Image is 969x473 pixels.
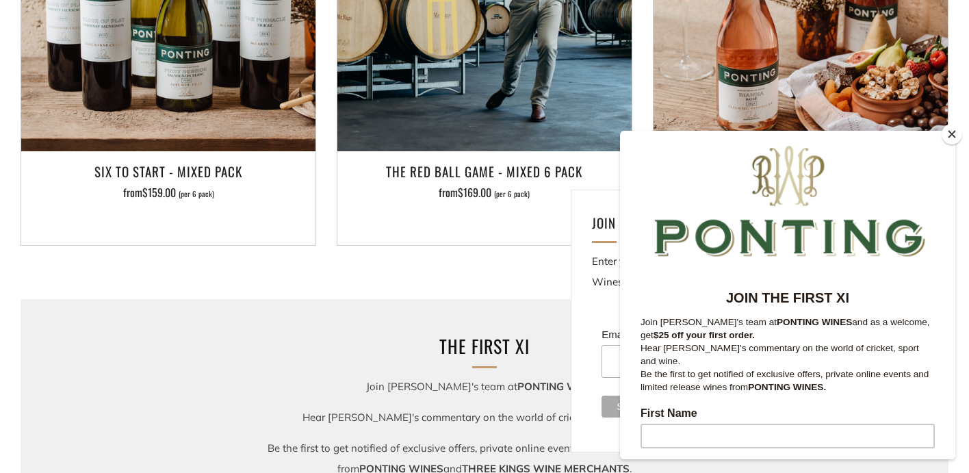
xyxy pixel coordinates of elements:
h3: The Red Ball Game - Mixed 6 Pack [344,159,625,183]
p: Join [PERSON_NAME]'s team at . [259,376,710,397]
h3: Six To Start - Mixed Pack [28,159,309,183]
label: Email Address [602,324,906,344]
p: Enter your email address below and get $25 off your first Ponting Wines order. [592,251,919,292]
span: $159.00 [142,184,176,201]
strong: JOIN THE FIRST XI [404,16,565,37]
div: indicates required [602,311,906,324]
button: Close [942,124,962,144]
span: from [439,184,530,201]
p: Be the first to get notified of exclusive offers, private online events and limited release wines... [21,237,315,263]
p: Hear [PERSON_NAME]'s commentary on the world of cricket, sport and wine. [21,211,315,237]
strong: PONTING WINES. [128,251,206,261]
span: from [123,184,214,201]
h2: The FIRST XI [259,332,710,361]
a: The Red Ball Game - Mixed 6 Pack from$169.00 (per 6 pack) [337,159,632,228]
span: $169.00 [458,184,491,201]
label: Last Name [21,334,315,350]
button: SUBSCRIBE [15,53,954,78]
label: Email [21,392,315,408]
strong: JOIN THE FIRST XI [106,159,229,175]
p: Join [PERSON_NAME]'s team at and as a welcome, get [21,185,315,211]
strong: PONTING WINES [157,186,232,196]
label: First Name [21,277,315,293]
h4: Join [PERSON_NAME]'s team at ponting Wines [592,211,903,234]
span: (per 6 pack) [179,190,214,198]
span: (per 6 pack) [494,190,530,198]
strong: PONTING WINES [517,380,602,393]
a: Six To Start - Mixed Pack from$159.00 (per 6 pack) [21,159,315,228]
p: Hear [PERSON_NAME]'s commentary on the world of cricket, sport and wine. [259,407,710,428]
input: Subscribe [602,396,677,418]
strong: $25 off your first order. [34,199,135,209]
